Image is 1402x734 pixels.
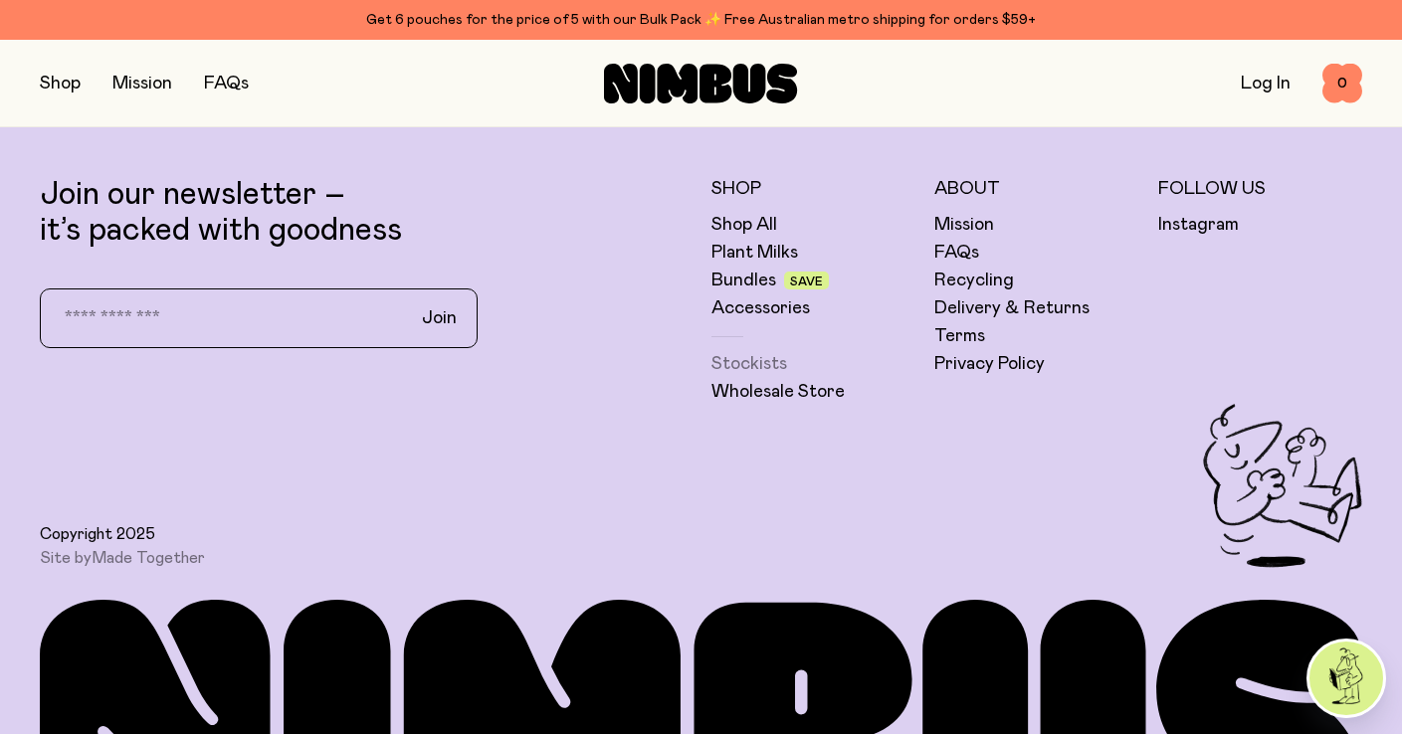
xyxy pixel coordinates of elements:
span: Copyright 2025 [40,524,155,544]
a: Stockists [711,352,787,376]
a: Privacy Policy [934,352,1045,376]
a: FAQs [934,241,979,265]
a: Plant Milks [711,241,798,265]
span: Site by [40,548,205,568]
a: FAQs [204,75,249,92]
span: Join [422,306,457,330]
div: Get 6 pouches for the price of 5 with our Bulk Pack ✨ Free Australian metro shipping for orders $59+ [40,8,1362,32]
a: Mission [112,75,172,92]
a: Accessories [711,296,810,320]
button: 0 [1322,64,1362,103]
h5: Shop [711,177,915,201]
a: Log In [1241,75,1291,92]
a: Bundles [711,269,776,292]
a: Instagram [1158,213,1239,237]
button: Join [406,297,473,339]
a: Wholesale Store [711,380,845,404]
a: Shop All [711,213,777,237]
a: Made Together [92,550,205,566]
img: agent [1309,642,1383,715]
h5: About [934,177,1138,201]
a: Mission [934,213,994,237]
p: Join our newsletter – it’s packed with goodness [40,177,692,249]
span: Save [790,275,823,287]
a: Terms [934,324,985,348]
a: Recycling [934,269,1014,292]
a: Delivery & Returns [934,296,1090,320]
h5: Follow Us [1158,177,1362,201]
